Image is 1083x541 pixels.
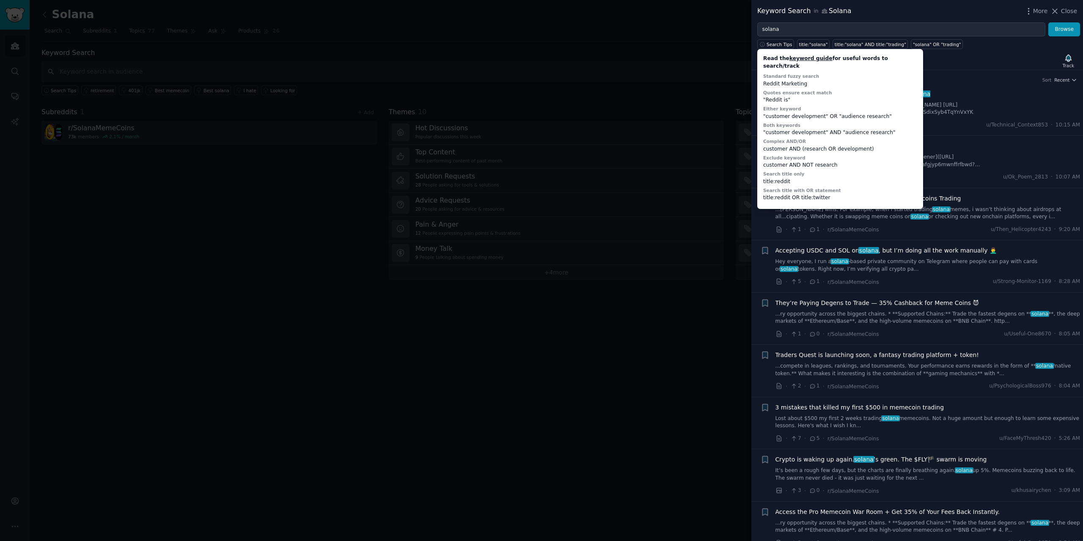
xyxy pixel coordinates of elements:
span: · [823,382,825,391]
div: customer AND NOT research [763,162,917,169]
div: "customer development" OR "audience research" [763,113,917,121]
label: Standard fuzzy search [763,74,819,79]
span: · [804,225,806,234]
span: 7 [790,435,801,442]
span: Close [1061,7,1077,16]
div: title:"solana" AND title:"trading" [835,41,906,47]
div: "Reddit is" [763,96,917,104]
span: · [804,486,806,495]
span: 1 [809,226,819,233]
div: Read the for useful words to search/track [763,55,917,70]
a: ...ry opportunity across the biggest chains. * **Supported Chains:** Trade the fastest degens on ... [775,310,1080,325]
span: r/SolanaMemeCoins [827,279,879,285]
span: solana [780,266,798,272]
button: Track [1060,52,1077,70]
span: solana [1035,363,1054,369]
span: 10:07 AM [1056,173,1080,181]
a: Hey everyone, I run asolana-based private community on Telegram where people can pay with cards o... [775,258,1080,273]
span: 1 [790,330,801,338]
a: title:"solana" AND title:"trading" [833,39,908,49]
div: Keyword Search Solana [757,6,851,16]
a: "solana" OR "trading" [911,39,963,49]
a: ...to expire.** [Linktree]([URL][DOMAIN_NAME]) [DexScreener]([URL][DOMAIN_NAME]solana/fymmfkfz4mw... [775,154,1080,168]
span: · [804,277,806,286]
button: Browse [1048,22,1080,37]
span: solana [955,467,973,473]
span: · [786,486,787,495]
span: 2 [790,382,801,390]
a: 3 mistakes that killed my first $500 in memecoin trading [775,403,944,412]
span: u/Ok_Poem_2813 [1003,173,1048,181]
span: 5 [809,435,819,442]
span: · [823,225,825,234]
span: · [786,225,787,234]
label: Quotes ensure exact match [763,90,832,95]
span: 1 [809,382,819,390]
button: Recent [1054,77,1077,83]
label: Complex AND/OR [763,139,806,144]
span: u/Then_Helicopter4243 [991,226,1051,233]
a: keyword guide [789,55,833,61]
div: Track [1063,63,1074,69]
span: 3 [790,487,801,494]
span: · [1054,330,1056,338]
span: solana [910,214,929,220]
a: They’re Paying Degens to Trade — 35% Cashback for Meme Coins 😈 [775,299,979,308]
span: 5 [790,278,801,286]
label: Either keyword [763,106,801,111]
span: u/Technical_Context853 [986,121,1048,129]
span: 0 [809,330,819,338]
span: u/FaceMyThresh420 [999,435,1051,442]
span: · [1054,435,1056,442]
span: · [823,486,825,495]
span: · [1051,173,1053,181]
span: solana [853,456,874,463]
input: Try a keyword related to your business [757,22,1045,37]
a: Accepting USDC and SOL onsolana, but I’m doing all the work manually 🤦‍♂️ [775,246,997,255]
span: Search Tips [767,41,792,47]
span: 10:15 AM [1056,121,1080,129]
a: Access the Pro Memecoin War Room + Get 35% of Your Fees Back Instantly. [775,508,1000,516]
span: 3:09 AM [1059,487,1080,494]
span: 8:28 AM [1059,278,1080,286]
span: solana [1031,311,1049,317]
div: customer AND (research OR development) [763,146,917,153]
span: u/Useful-One8670 [1004,330,1051,338]
div: Sort [1042,77,1052,83]
span: · [804,330,806,338]
label: Both keywords [763,123,800,128]
div: title:reddit [763,178,917,186]
a: Traders Quest is launching soon, a fantasy trading platform + token! [775,351,979,360]
a: It’s been a rough few days, but the charts are finally breathing again.solanaup 5%. Memecoins buz... [775,467,1080,482]
div: Reddit Marketing [763,80,917,88]
button: More [1024,7,1048,16]
span: · [1054,382,1056,390]
span: 8:05 AM [1059,330,1080,338]
a: title:"solana" [797,39,830,49]
span: 1 [809,278,819,286]
span: More [1033,7,1048,16]
a: ...ad to many projects using your project. [URL][DOMAIN_NAME] [URL][DOMAIN_NAME]solana/D5KE5B26ni... [775,102,1080,116]
span: · [1054,278,1056,286]
button: Search Tips [757,39,794,49]
span: r/SolanaMemeCoins [827,436,879,442]
div: "solana" OR "trading" [913,41,961,47]
span: · [1051,121,1053,129]
span: Recent [1054,77,1069,83]
div: "customer development" AND "audience research" [763,129,917,137]
span: · [1054,487,1056,494]
div: title:"solana" [799,41,828,47]
span: 0 [809,487,819,494]
span: r/SolanaMemeCoins [827,488,879,494]
span: · [786,277,787,286]
a: Crypto is waking up again.solana’s green. The $FLY🏴 swarm is moving [775,455,987,464]
span: r/SolanaMemeCoins [827,384,879,390]
label: Exclude keyword [763,155,805,160]
label: Search title only [763,171,804,176]
span: · [786,382,787,391]
span: · [786,330,787,338]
